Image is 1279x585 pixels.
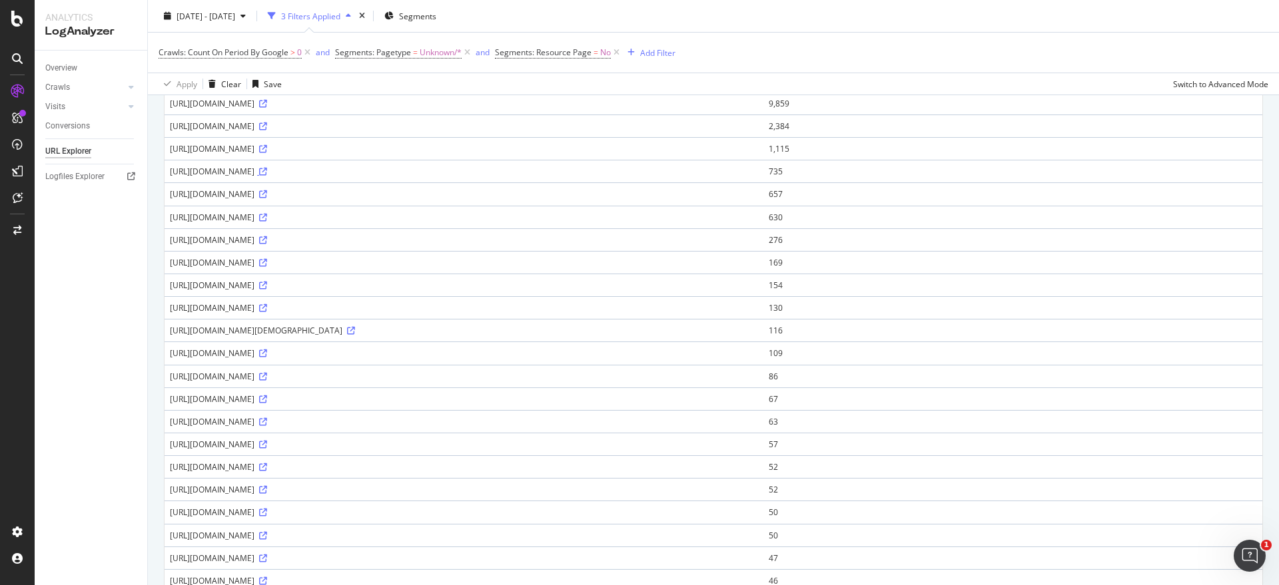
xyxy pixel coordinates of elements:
[1261,540,1272,550] span: 1
[170,347,758,359] div: [URL][DOMAIN_NAME]
[316,47,330,58] div: and
[379,5,442,27] button: Segments
[297,43,302,62] span: 0
[45,170,105,184] div: Logfiles Explorer
[763,228,1262,251] td: 276
[763,296,1262,319] td: 130
[45,24,137,39] div: LogAnalyzer
[763,160,1262,182] td: 735
[221,78,241,89] div: Clear
[170,212,758,223] div: [URL][DOMAIN_NAME]
[622,45,675,61] button: Add Filter
[170,188,758,200] div: [URL][DOMAIN_NAME]
[159,5,251,27] button: [DATE] - [DATE]
[420,43,462,62] span: Unknown/*
[170,302,758,313] div: [URL][DOMAIN_NAME]
[247,73,282,95] button: Save
[495,47,592,58] span: Segments: Resource Page
[45,170,138,184] a: Logfiles Explorer
[763,137,1262,160] td: 1,115
[763,365,1262,387] td: 86
[316,46,330,59] button: and
[170,416,758,427] div: [URL][DOMAIN_NAME]
[264,78,282,89] div: Save
[335,47,411,58] span: Segments: Pagetype
[170,257,758,268] div: [URL][DOMAIN_NAME]
[170,393,758,405] div: [URL][DOMAIN_NAME]
[45,100,125,114] a: Visits
[1173,78,1268,89] div: Switch to Advanced Mode
[476,47,490,58] div: and
[763,319,1262,341] td: 116
[170,280,758,291] div: [URL][DOMAIN_NAME]
[170,371,758,382] div: [URL][DOMAIN_NAME]
[594,47,598,58] span: =
[203,73,241,95] button: Clear
[763,274,1262,296] td: 154
[45,61,138,75] a: Overview
[170,143,758,154] div: [URL][DOMAIN_NAME]
[763,251,1262,274] td: 169
[1234,540,1266,572] iframe: Intercom live chat
[45,81,70,95] div: Crawls
[170,484,758,495] div: [URL][DOMAIN_NAME]
[763,182,1262,205] td: 657
[170,234,758,246] div: [URL][DOMAIN_NAME]
[763,500,1262,523] td: 50
[763,341,1262,364] td: 109
[45,144,138,158] a: URL Explorer
[45,144,91,158] div: URL Explorer
[45,61,77,75] div: Overview
[45,100,65,114] div: Visits
[763,387,1262,410] td: 67
[763,410,1262,433] td: 63
[170,530,758,541] div: [URL][DOMAIN_NAME]
[763,433,1262,455] td: 57
[763,206,1262,228] td: 630
[763,546,1262,569] td: 47
[476,46,490,59] button: and
[640,47,675,58] div: Add Filter
[170,506,758,518] div: [URL][DOMAIN_NAME]
[170,325,758,336] div: [URL][DOMAIN_NAME][DEMOGRAPHIC_DATA]
[1168,73,1268,95] button: Switch to Advanced Mode
[262,5,356,27] button: 3 Filters Applied
[170,120,758,132] div: [URL][DOMAIN_NAME]
[45,11,137,24] div: Analytics
[45,81,125,95] a: Crawls
[177,10,235,21] span: [DATE] - [DATE]
[170,98,758,109] div: [URL][DOMAIN_NAME]
[45,119,138,133] a: Conversions
[177,78,197,89] div: Apply
[763,455,1262,478] td: 52
[763,524,1262,546] td: 50
[356,9,368,23] div: times
[170,439,758,450] div: [URL][DOMAIN_NAME]
[413,47,418,58] span: =
[290,47,295,58] span: >
[170,166,758,177] div: [URL][DOMAIN_NAME]
[159,73,197,95] button: Apply
[600,43,611,62] span: No
[763,114,1262,137] td: 2,384
[399,10,436,21] span: Segments
[763,478,1262,500] td: 52
[45,119,90,133] div: Conversions
[170,552,758,564] div: [URL][DOMAIN_NAME]
[170,461,758,473] div: [URL][DOMAIN_NAME]
[159,47,288,58] span: Crawls: Count On Period By Google
[763,92,1262,114] td: 9,859
[281,10,340,21] div: 3 Filters Applied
